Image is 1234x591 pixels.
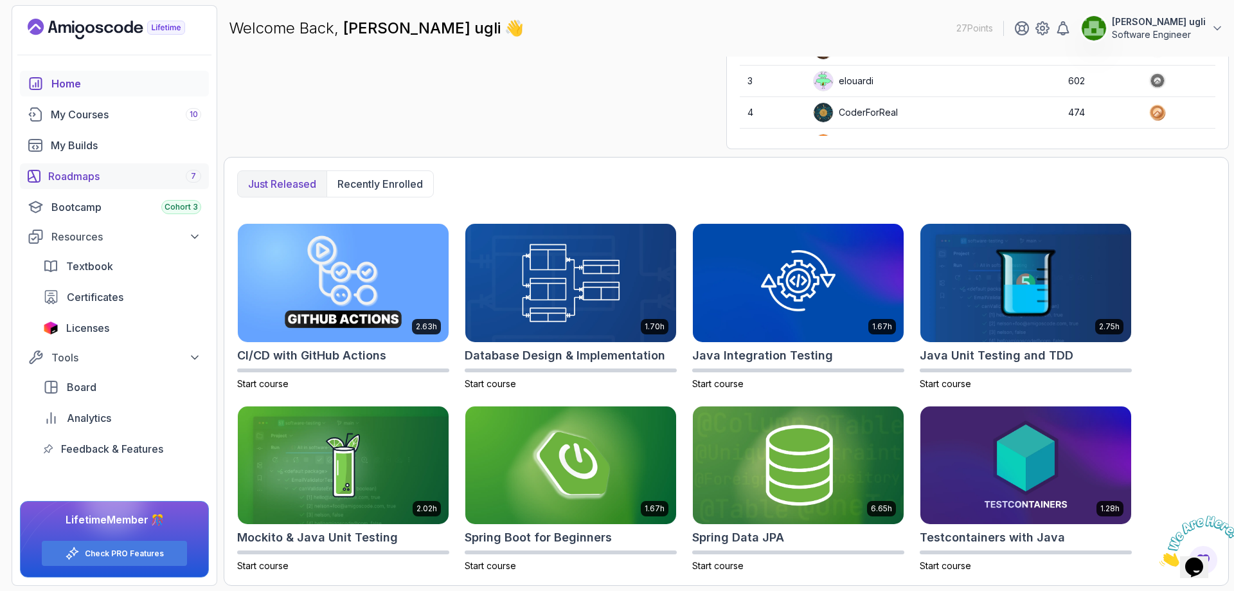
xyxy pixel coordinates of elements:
p: 6.65h [871,504,892,514]
h2: Mockito & Java Unit Testing [237,529,398,547]
img: Java Unit Testing and TDD card [920,224,1131,342]
img: Testcontainers with Java card [920,406,1131,525]
p: 1.67h [872,322,892,332]
h2: Spring Boot for Beginners [465,529,612,547]
p: Just released [248,176,316,192]
span: Cohort 3 [165,202,198,212]
a: roadmaps [20,163,209,189]
a: courses [20,102,209,127]
h2: Java Unit Testing and TDD [920,347,1073,365]
iframe: chat widget [1154,511,1234,572]
div: My Courses [51,107,201,122]
h2: Java Integration Testing [692,347,833,365]
img: CI/CD with GitHub Actions card [238,224,449,342]
img: user profile image [814,134,833,154]
p: 1.28h [1100,504,1120,514]
span: Start course [920,560,971,571]
div: Resources [51,229,201,244]
p: 1.70h [645,322,665,332]
p: Recently enrolled [337,176,423,192]
div: Roadmaps [48,168,201,184]
span: Start course [920,378,971,389]
div: Tools [51,350,201,365]
a: Java Unit Testing and TDD card2.75hJava Unit Testing and TDDStart course [920,223,1132,390]
a: board [35,374,209,400]
span: Start course [692,560,744,571]
img: default monster avatar [814,71,833,91]
span: Feedback & Features [61,441,163,457]
p: 2.75h [1099,322,1120,332]
span: Start course [237,560,289,571]
button: Recently enrolled [326,171,433,197]
img: Database Design & Implementation card [465,224,676,342]
a: Database Design & Implementation card1.70hDatabase Design & ImplementationStart course [465,223,677,390]
span: Start course [465,560,516,571]
button: Just released [238,171,326,197]
img: Java Integration Testing card [693,224,904,342]
span: Analytics [67,410,111,426]
a: Check PRO Features [85,549,164,559]
img: user profile image [814,103,833,122]
a: builds [20,132,209,158]
p: [PERSON_NAME] ugli [1112,15,1206,28]
h2: Testcontainers with Java [920,529,1065,547]
span: Textbook [66,259,113,274]
a: Landing page [28,19,215,39]
button: Check PRO Features [41,540,188,567]
div: Bootcamp [51,199,201,215]
span: 7 [191,171,196,181]
img: Spring Boot for Beginners card [465,406,676,525]
td: 3 [740,66,805,97]
a: Spring Boot for Beginners card1.67hSpring Boot for BeginnersStart course [465,406,677,573]
span: Start course [465,378,516,389]
td: 602 [1060,66,1141,97]
button: user profile image[PERSON_NAME] ugliSoftware Engineer [1081,15,1224,41]
td: 474 [1060,97,1141,129]
span: 👋 [502,15,529,42]
a: textbook [35,253,209,279]
a: CI/CD with GitHub Actions card2.63hCI/CD with GitHub ActionsStart course [237,223,449,390]
a: home [20,71,209,96]
img: Spring Data JPA card [693,406,904,525]
a: analytics [35,405,209,431]
a: feedback [35,436,209,462]
p: Welcome Back, [229,18,524,39]
a: certificates [35,284,209,310]
p: 2.63h [416,322,437,332]
a: Testcontainers with Java card1.28hTestcontainers with JavaStart course [920,406,1132,573]
img: user profile image [1082,16,1106,41]
a: Spring Data JPA card6.65hSpring Data JPAStart course [692,406,904,573]
h2: Spring Data JPA [692,529,784,547]
td: 4 [740,97,805,129]
p: 1.67h [645,504,665,514]
span: Start course [692,378,744,389]
div: Home [51,76,201,91]
p: Software Engineer [1112,28,1206,41]
div: wildmongoosefb425 [813,134,926,154]
span: Licenses [66,320,109,336]
a: bootcamp [20,194,209,220]
div: elouardi [813,71,873,91]
button: Resources [20,225,209,248]
button: Tools [20,346,209,369]
a: Mockito & Java Unit Testing card2.02hMockito & Java Unit TestingStart course [237,406,449,573]
span: Certificates [67,289,123,305]
img: Chat attention grabber [5,5,85,56]
div: CoderForReal [813,102,898,123]
td: 5 [740,129,805,160]
a: licenses [35,315,209,341]
span: [PERSON_NAME] ugli [343,19,505,37]
div: My Builds [51,138,201,153]
td: 383 [1060,129,1141,160]
p: 27 Points [956,22,993,35]
span: 10 [190,109,198,120]
h2: CI/CD with GitHub Actions [237,347,386,365]
span: Start course [237,378,289,389]
img: jetbrains icon [43,322,58,334]
a: Java Integration Testing card1.67hJava Integration TestingStart course [692,223,904,390]
h2: Database Design & Implementation [465,347,665,365]
span: Board [67,379,96,395]
p: 2.02h [416,504,437,514]
img: Mockito & Java Unit Testing card [238,406,449,525]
